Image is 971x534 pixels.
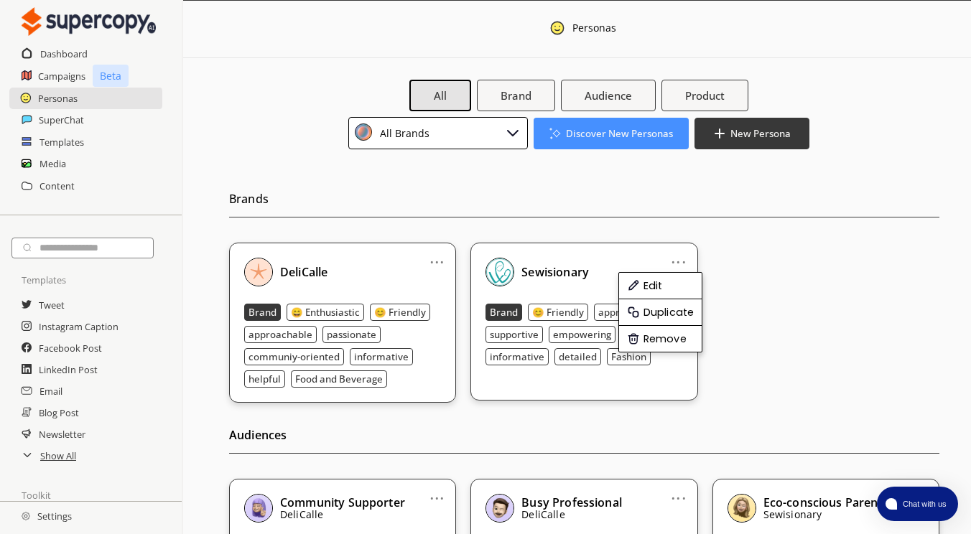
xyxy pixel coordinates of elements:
span: Chat with us [897,498,949,510]
h2: Email [40,380,62,402]
a: Content [40,175,75,197]
b: empowering [553,328,611,341]
b: Brand [248,306,277,319]
img: Close [504,123,521,141]
button: Food and Beverage [291,370,387,388]
b: passionate [327,328,376,341]
img: Close [485,258,514,286]
a: ... [671,250,686,262]
a: Facebook Post [39,337,102,359]
img: Close [626,280,641,291]
b: approachable [598,306,662,319]
div: All Brands [375,123,429,143]
button: 😊 Friendly [528,304,588,321]
img: Close [244,494,273,523]
h2: Audiences [229,424,939,454]
b: Community Supporter [280,495,405,510]
img: Close [485,494,514,523]
button: All [409,80,471,111]
a: Templates [40,131,84,153]
b: helpful [248,373,281,385]
b: Sewisionary [521,264,589,280]
li: Duplicate [619,299,702,326]
button: Product [661,80,748,111]
img: Close [728,494,756,523]
button: 😊 Friendly [370,304,430,321]
button: communiy-oriented [244,348,344,365]
button: empowering [549,326,615,343]
img: Close [244,258,273,286]
a: Dashboard [40,43,88,65]
a: ... [671,487,686,498]
a: Blog Post [39,402,79,423]
a: Media [40,153,66,174]
button: approachable [244,326,317,343]
a: Personas [38,88,78,109]
button: 😄 Enthusiastic [287,304,364,321]
b: Eco-conscious Parent [763,495,883,510]
b: Food and Beverage [295,373,383,385]
img: Close [22,512,30,520]
b: Fashion [611,350,646,363]
h2: Campaigns [38,65,85,87]
b: informative [354,350,409,363]
b: Brand [490,306,518,319]
img: Close [626,306,641,318]
p: DeliCalle [280,509,405,520]
button: Brand [244,304,281,321]
p: Sewisionary [763,509,883,520]
a: Instagram Caption [39,316,119,337]
b: informative [490,350,544,363]
a: ... [429,487,445,498]
button: informative [350,348,413,365]
button: New Persona [694,118,809,149]
a: Show All [40,445,76,467]
img: Close [22,7,156,36]
a: ... [429,250,445,262]
button: Discover New Personas [534,118,689,149]
p: DeliCalle [521,509,622,520]
button: Brand [477,80,555,111]
b: New Persona [730,127,791,140]
h2: Brands [229,188,939,217]
li: Edit [619,273,702,299]
a: Tweet [39,294,65,316]
a: SuperChat [39,109,84,131]
li: Remove [619,326,702,352]
button: passionate [322,326,381,343]
button: supportive [485,326,543,343]
button: informative [485,348,549,365]
button: approachable [594,304,666,321]
b: Discover New Personas [566,127,673,140]
button: Audience [561,80,656,111]
b: Brand [501,88,531,103]
img: Close [355,123,372,141]
button: atlas-launcher [877,487,958,521]
b: 😄 Enthusiastic [291,306,360,319]
a: Newsletter [39,423,85,445]
b: supportive [490,328,539,341]
img: Close [626,333,641,345]
p: Beta [93,65,129,87]
button: Fashion [607,348,651,365]
b: Busy Professional [521,495,622,510]
b: Product [685,88,725,103]
a: LinkedIn Post [39,359,98,380]
b: 😊 Friendly [532,306,584,319]
b: approachable [248,328,312,341]
button: helpful [244,370,285,388]
b: 😊 Friendly [374,306,426,319]
b: communiy-oriented [248,350,340,363]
